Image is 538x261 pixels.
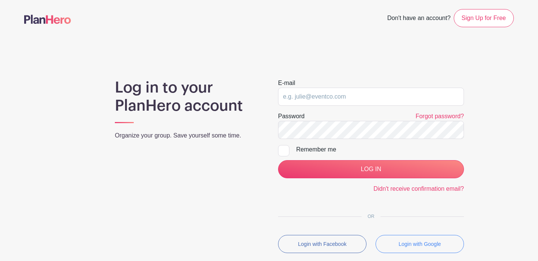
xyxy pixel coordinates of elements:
div: Remember me [296,145,464,154]
img: logo-507f7623f17ff9eddc593b1ce0a138ce2505c220e1c5a4e2b4648c50719b7d32.svg [24,15,71,24]
a: Forgot password? [416,113,464,119]
span: OR [362,214,380,219]
input: LOG IN [278,160,464,178]
button: Login with Google [376,235,464,253]
button: Login with Facebook [278,235,366,253]
label: E-mail [278,79,295,88]
label: Password [278,112,305,121]
a: Didn't receive confirmation email? [373,185,464,192]
a: Sign Up for Free [454,9,514,27]
small: Login with Google [399,241,441,247]
span: Don't have an account? [387,11,451,27]
h1: Log in to your PlanHero account [115,79,260,115]
input: e.g. julie@eventco.com [278,88,464,106]
p: Organize your group. Save yourself some time. [115,131,260,140]
small: Login with Facebook [298,241,346,247]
